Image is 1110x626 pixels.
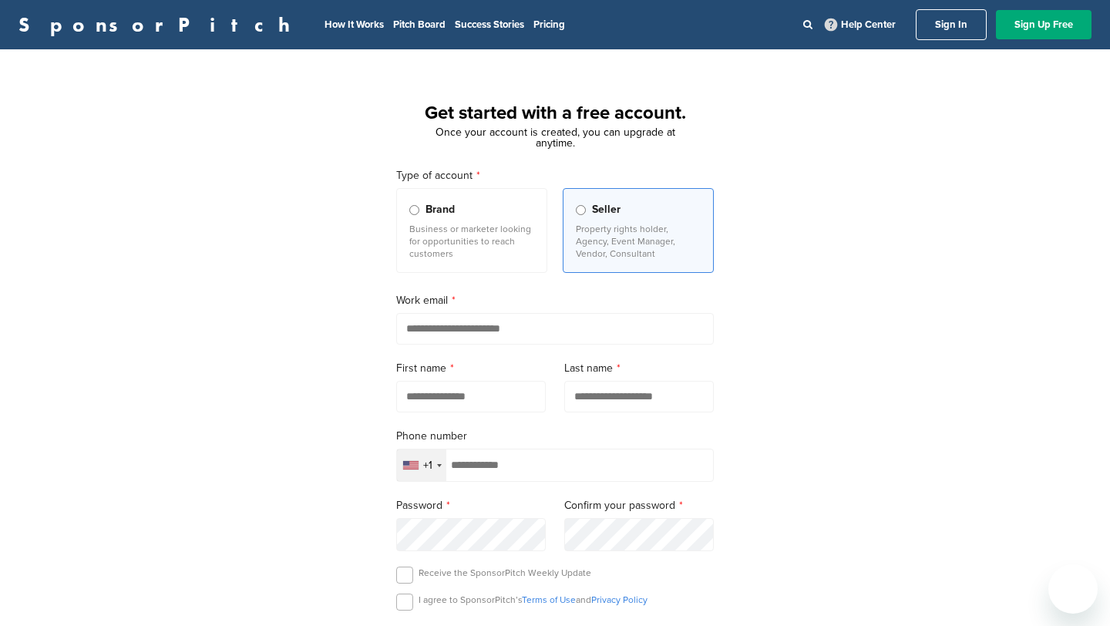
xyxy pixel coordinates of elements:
[436,126,675,150] span: Once your account is created, you can upgrade at anytime.
[419,594,647,606] p: I agree to SponsorPitch’s and
[455,19,524,31] a: Success Stories
[533,19,565,31] a: Pricing
[591,594,647,605] a: Privacy Policy
[378,99,732,127] h1: Get started with a free account.
[576,223,701,260] p: Property rights holder, Agency, Event Manager, Vendor, Consultant
[822,15,899,34] a: Help Center
[564,360,714,377] label: Last name
[1048,564,1098,614] iframe: Button to launch messaging window
[522,594,576,605] a: Terms of Use
[916,9,987,40] a: Sign In
[419,567,591,579] p: Receive the SponsorPitch Weekly Update
[396,497,546,514] label: Password
[425,201,455,218] span: Brand
[996,10,1091,39] a: Sign Up Free
[18,15,300,35] a: SponsorPitch
[564,497,714,514] label: Confirm your password
[396,167,714,184] label: Type of account
[397,449,446,481] div: Selected country
[325,19,384,31] a: How It Works
[409,205,419,215] input: Brand Business or marketer looking for opportunities to reach customers
[396,360,546,377] label: First name
[396,428,714,445] label: Phone number
[396,292,714,309] label: Work email
[393,19,446,31] a: Pitch Board
[409,223,534,260] p: Business or marketer looking for opportunities to reach customers
[576,205,586,215] input: Seller Property rights holder, Agency, Event Manager, Vendor, Consultant
[592,201,621,218] span: Seller
[423,460,432,471] div: +1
